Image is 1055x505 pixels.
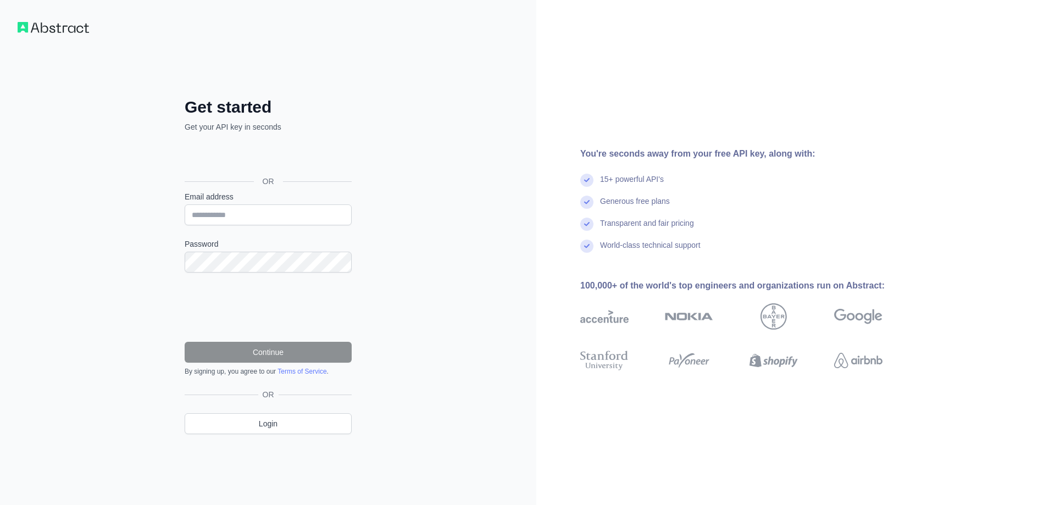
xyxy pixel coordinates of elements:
div: You're seconds away from your free API key, along with: [580,147,918,160]
img: Workflow [18,22,89,33]
div: 15+ powerful API's [600,174,664,196]
img: check mark [580,174,593,187]
img: bayer [760,303,787,330]
img: check mark [580,218,593,231]
h2: Get started [185,97,352,117]
img: nokia [665,303,713,330]
div: Transparent and fair pricing [600,218,694,240]
a: Terms of Service [277,368,326,375]
img: check mark [580,240,593,253]
img: airbnb [834,348,882,373]
iframe: reCAPTCHA [185,286,352,329]
img: stanford university [580,348,629,373]
span: OR [258,389,279,400]
img: google [834,303,882,330]
label: Email address [185,191,352,202]
label: Password [185,238,352,249]
div: By signing up, you agree to our . [185,367,352,376]
button: Continue [185,342,352,363]
img: accenture [580,303,629,330]
img: check mark [580,196,593,209]
div: 100,000+ of the world's top engineers and organizations run on Abstract: [580,279,918,292]
a: Login [185,413,352,434]
div: Generous free plans [600,196,670,218]
span: OR [254,176,283,187]
img: shopify [749,348,798,373]
div: World-class technical support [600,240,701,262]
p: Get your API key in seconds [185,121,352,132]
img: payoneer [665,348,713,373]
iframe: Nút Đăng nhập bằng Google [179,145,355,169]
